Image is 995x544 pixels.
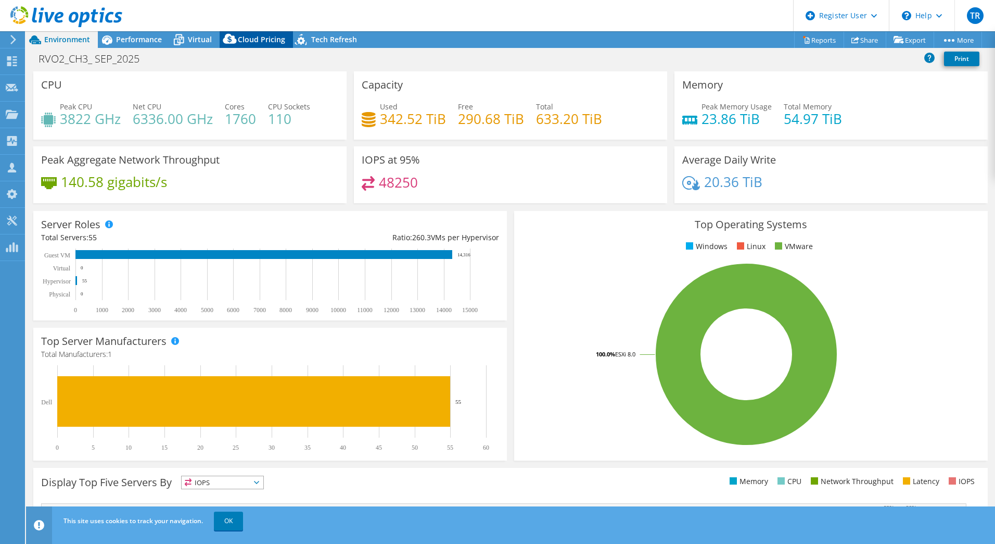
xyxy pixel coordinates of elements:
[462,306,478,314] text: 15000
[906,504,916,511] text: 90%
[197,444,203,451] text: 20
[727,476,768,487] li: Memory
[682,154,776,166] h3: Average Daily Write
[34,53,156,65] h1: RVO2_CH3_ SEP_2025
[357,306,373,314] text: 11000
[944,52,979,66] a: Print
[844,32,886,48] a: Share
[63,516,203,525] span: This site uses cookies to track your navigation.
[60,113,121,125] h4: 3822 GHz
[225,102,245,112] span: Cores
[412,232,431,242] span: 260.3
[967,7,984,24] span: TR
[304,444,311,451] text: 35
[376,444,382,451] text: 45
[362,154,420,166] h3: IOPS at 95%
[188,34,212,44] span: Virtual
[44,34,90,44] span: Environment
[536,113,602,125] h4: 633.20 TiB
[340,444,346,451] text: 40
[536,102,553,112] span: Total
[201,306,213,314] text: 5000
[92,444,95,451] text: 5
[41,232,270,243] div: Total Servers:
[701,113,772,125] h4: 23.86 TiB
[311,34,357,44] span: Tech Refresh
[886,32,934,48] a: Export
[775,476,801,487] li: CPU
[330,306,346,314] text: 10000
[436,306,452,314] text: 14000
[41,154,220,166] h3: Peak Aggregate Network Throughput
[41,219,100,230] h3: Server Roles
[683,241,728,252] li: Windows
[44,252,70,259] text: Guest VM
[268,113,310,125] h4: 110
[125,444,132,451] text: 10
[133,102,161,112] span: Net CPU
[784,113,842,125] h4: 54.97 TiB
[946,476,975,487] li: IOPS
[412,444,418,451] text: 50
[384,306,399,314] text: 12000
[41,79,62,91] h3: CPU
[522,219,980,230] h3: Top Operating Systems
[380,102,398,112] span: Used
[380,113,446,125] h4: 342.52 TiB
[233,444,239,451] text: 25
[458,102,473,112] span: Free
[96,306,108,314] text: 1000
[49,291,70,298] text: Physical
[701,102,772,112] span: Peak Memory Usage
[884,504,894,511] text: 89%
[238,34,285,44] span: Cloud Pricing
[116,34,162,44] span: Performance
[794,32,844,48] a: Reports
[934,32,982,48] a: More
[227,306,239,314] text: 6000
[60,102,92,112] span: Peak CPU
[410,306,425,314] text: 13000
[148,306,161,314] text: 3000
[41,349,499,360] h4: Total Manufacturers:
[772,241,813,252] li: VMware
[379,177,418,188] h4: 48250
[214,512,243,530] a: OK
[108,349,112,359] span: 1
[81,265,83,270] text: 0
[279,306,292,314] text: 8000
[74,306,77,314] text: 0
[182,476,263,489] span: IOPS
[41,336,167,347] h3: Top Server Manufacturers
[458,113,524,125] h4: 290.68 TiB
[122,306,134,314] text: 2000
[447,444,453,451] text: 55
[808,476,894,487] li: Network Throughput
[133,113,213,125] h4: 6336.00 GHz
[900,476,939,487] li: Latency
[483,444,489,451] text: 60
[41,399,52,406] text: Dell
[270,232,499,243] div: Ratio: VMs per Hypervisor
[268,102,310,112] span: CPU Sockets
[174,306,187,314] text: 4000
[43,278,71,285] text: Hypervisor
[596,350,615,358] tspan: 100.0%
[225,113,256,125] h4: 1760
[704,176,762,188] h4: 20.36 TiB
[455,399,462,405] text: 55
[615,350,635,358] tspan: ESXi 8.0
[253,306,266,314] text: 7000
[88,232,97,242] span: 55
[61,176,167,188] h4: 140.58 gigabits/s
[82,278,87,283] text: 55
[734,241,766,252] li: Linux
[457,252,470,257] text: 14,316
[784,102,832,112] span: Total Memory
[161,444,168,451] text: 15
[81,291,83,296] text: 0
[53,265,71,272] text: Virtual
[269,444,275,451] text: 30
[56,444,59,451] text: 0
[682,79,723,91] h3: Memory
